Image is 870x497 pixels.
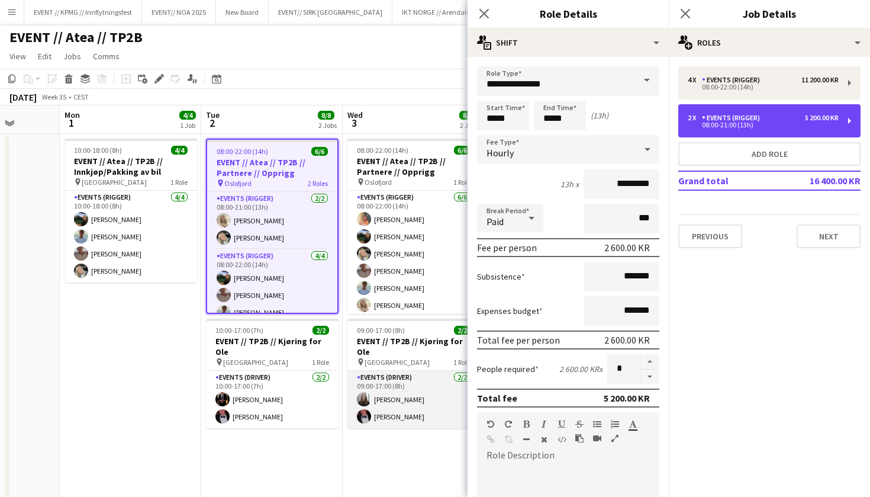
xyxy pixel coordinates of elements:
app-card-role: Events (Rigger)2/208:00-21:00 (13h)[PERSON_NAME][PERSON_NAME] [207,192,337,249]
div: Shift [468,28,669,57]
span: Hourly [486,147,514,159]
span: 1 Role [453,178,471,187]
span: Jobs [63,51,81,62]
app-job-card: 10:00-18:00 (8h)4/4EVENT // Atea // TP2B // Innkjøp/Pakking av bil [GEOGRAPHIC_DATA]1 RoleEvents ... [65,139,197,283]
span: [GEOGRAPHIC_DATA] [365,358,430,367]
span: 1 Role [312,358,329,367]
span: Edit [38,51,51,62]
label: People required [477,364,539,374]
div: (13h) [591,110,608,121]
app-card-role: Events (Driver)2/209:00-17:00 (8h)[PERSON_NAME][PERSON_NAME] [347,371,480,428]
div: CEST [73,92,89,101]
button: Bold [522,419,530,429]
span: Paid [486,216,504,227]
div: 2 Jobs [460,121,478,130]
button: IKT NORGE // Arendalsuka [392,1,491,24]
div: Roles [669,28,870,57]
button: Ordered List [611,419,619,429]
button: New Board [216,1,269,24]
span: Week 35 [39,92,69,101]
h3: EVENT // Atea // TP2B // Innkjøp/Pakking av bil [65,156,197,177]
button: EVENT// SIRK [GEOGRAPHIC_DATA] [269,1,392,24]
div: Events (Rigger) [702,76,765,84]
button: Increase [640,354,659,370]
app-card-role: Events (Rigger)4/410:00-18:00 (8h)[PERSON_NAME][PERSON_NAME][PERSON_NAME][PERSON_NAME] [65,191,197,283]
h3: EVENT // Atea // TP2B // Partnere // Opprigg [207,157,337,178]
div: 2 600.00 KR x [559,364,602,374]
div: 5 200.00 KR [805,114,839,122]
button: Insert video [593,434,601,443]
span: 8/8 [318,111,334,120]
span: 2/2 [454,326,471,335]
button: Fullscreen [611,434,619,443]
app-job-card: 09:00-17:00 (8h)2/2EVENT // TP2B // Kjøring for Ole [GEOGRAPHIC_DATA]1 RoleEvents (Driver)2/209:0... [347,319,480,428]
h1: EVENT // Atea // TP2B [9,28,143,46]
app-job-card: 08:00-22:00 (14h)6/6EVENT // Atea // TP2B // Partnere // Opprigg Oslofjord2 RolesEvents (Rigger)2... [206,139,339,314]
div: 4 x [688,76,702,84]
span: View [9,51,26,62]
button: Underline [558,419,566,429]
div: 2 600.00 KR [604,242,650,254]
span: 1 Role [453,358,471,367]
label: Expenses budget [477,306,543,316]
h3: EVENT // Atea // TP2B // Partnere // Opprigg [347,156,480,177]
div: 2 600.00 KR [604,334,650,346]
span: 1 [63,116,80,130]
span: 4/4 [179,111,196,120]
div: 11 200.00 KR [801,76,839,84]
button: Unordered List [593,419,601,429]
span: Oslofjord [365,178,392,187]
button: Decrease [640,370,659,384]
span: 2 Roles [308,179,328,188]
button: Redo [504,419,513,429]
span: [GEOGRAPHIC_DATA] [223,358,288,367]
div: 2 Jobs [318,121,337,130]
a: Edit [33,49,56,64]
span: Wed [347,110,363,120]
h3: EVENT // TP2B // Kjøring for Ole [347,336,480,357]
button: Horizontal Line [522,435,530,444]
td: Grand total [678,171,786,190]
div: 1 Job [180,121,195,130]
span: [GEOGRAPHIC_DATA] [82,178,147,187]
span: 2 [204,116,220,130]
span: Comms [93,51,120,62]
span: 09:00-17:00 (8h) [357,326,405,335]
button: EVENT// NOA 2025 [142,1,216,24]
span: 08:00-22:00 (14h) [357,146,408,155]
div: [DATE] [9,91,37,103]
span: 10:00-18:00 (8h) [74,146,122,155]
button: Italic [540,419,548,429]
div: 2 x [688,114,702,122]
span: 2/2 [312,326,329,335]
app-job-card: 10:00-17:00 (7h)2/2EVENT // TP2B // Kjøring for Ole [GEOGRAPHIC_DATA]1 RoleEvents (Driver)2/210:0... [206,319,339,428]
button: Add role [678,142,861,166]
div: Total fee per person [477,334,560,346]
div: Fee per person [477,242,537,254]
a: Comms [88,49,124,64]
div: 5 200.00 KR [604,392,650,404]
span: Mon [65,110,80,120]
div: 08:00-21:00 (13h) [688,122,839,128]
button: EVENT // KPMG // Innflytningsfest [24,1,142,24]
span: 6/6 [454,146,471,155]
h3: EVENT // TP2B // Kjøring for Ole [206,336,339,357]
td: 16 400.00 KR [786,171,861,190]
button: HTML Code [558,435,566,444]
app-job-card: 08:00-22:00 (14h)6/6EVENT // Atea // TP2B // Partnere // Opprigg Oslofjord1 RoleEvents (Rigger)6/... [347,139,480,314]
div: Total fee [477,392,517,404]
span: 1 Role [170,178,188,187]
button: Paste as plain text [575,434,584,443]
span: Oslofjord [224,179,252,188]
span: 4/4 [171,146,188,155]
span: 3 [346,116,363,130]
label: Subsistence [477,271,525,282]
app-card-role: Events (Driver)2/210:00-17:00 (7h)[PERSON_NAME][PERSON_NAME] [206,371,339,428]
span: 10:00-17:00 (7h) [215,326,263,335]
div: 08:00-22:00 (14h) [688,84,839,90]
a: View [5,49,31,64]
